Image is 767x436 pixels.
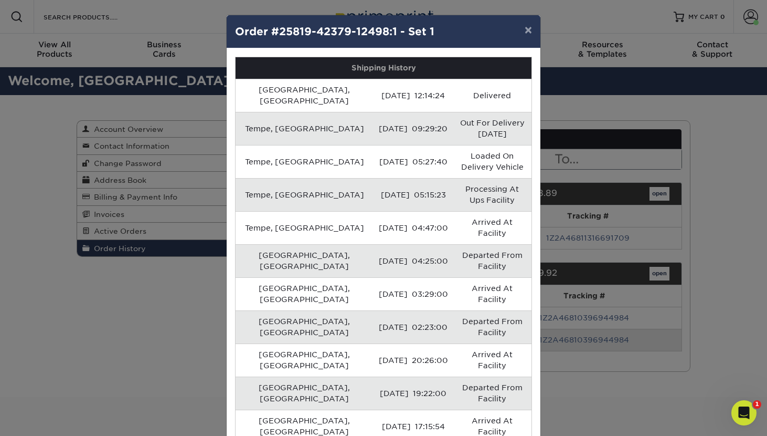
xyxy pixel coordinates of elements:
[236,344,374,377] td: [GEOGRAPHIC_DATA], [GEOGRAPHIC_DATA]
[235,24,532,39] h4: Order #25819-42379-12498:1 - Set 1
[374,310,453,344] td: [DATE] 02:23:00
[236,211,374,244] td: Tempe, [GEOGRAPHIC_DATA]
[753,400,761,409] span: 1
[374,178,453,211] td: [DATE] 05:15:23
[236,112,374,145] td: Tempe, [GEOGRAPHIC_DATA]
[374,344,453,377] td: [DATE] 20:26:00
[453,377,531,410] td: Departed From Facility
[236,145,374,178] td: Tempe, [GEOGRAPHIC_DATA]
[453,112,531,145] td: Out For Delivery [DATE]
[236,57,531,79] th: Shipping History
[453,277,531,310] td: Arrived At Facility
[374,377,453,410] td: [DATE] 19:22:00
[453,244,531,277] td: Departed From Facility
[453,310,531,344] td: Departed From Facility
[374,145,453,178] td: [DATE] 05:27:40
[374,211,453,244] td: [DATE] 04:47:00
[236,277,374,310] td: [GEOGRAPHIC_DATA], [GEOGRAPHIC_DATA]
[453,79,531,112] td: Delivered
[374,79,453,112] td: [DATE] 12:14:24
[453,178,531,211] td: Processing At Ups Facility
[236,244,374,277] td: [GEOGRAPHIC_DATA], [GEOGRAPHIC_DATA]
[236,178,374,211] td: Tempe, [GEOGRAPHIC_DATA]
[453,211,531,244] td: Arrived At Facility
[453,145,531,178] td: Loaded On Delivery Vehicle
[236,377,374,410] td: [GEOGRAPHIC_DATA], [GEOGRAPHIC_DATA]
[453,344,531,377] td: Arrived At Facility
[731,400,757,425] iframe: Intercom live chat
[236,310,374,344] td: [GEOGRAPHIC_DATA], [GEOGRAPHIC_DATA]
[374,277,453,310] td: [DATE] 03:29:00
[236,79,374,112] td: [GEOGRAPHIC_DATA], [GEOGRAPHIC_DATA]
[374,244,453,277] td: [DATE] 04:25:00
[374,112,453,145] td: [DATE] 09:29:20
[516,15,540,45] button: ×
